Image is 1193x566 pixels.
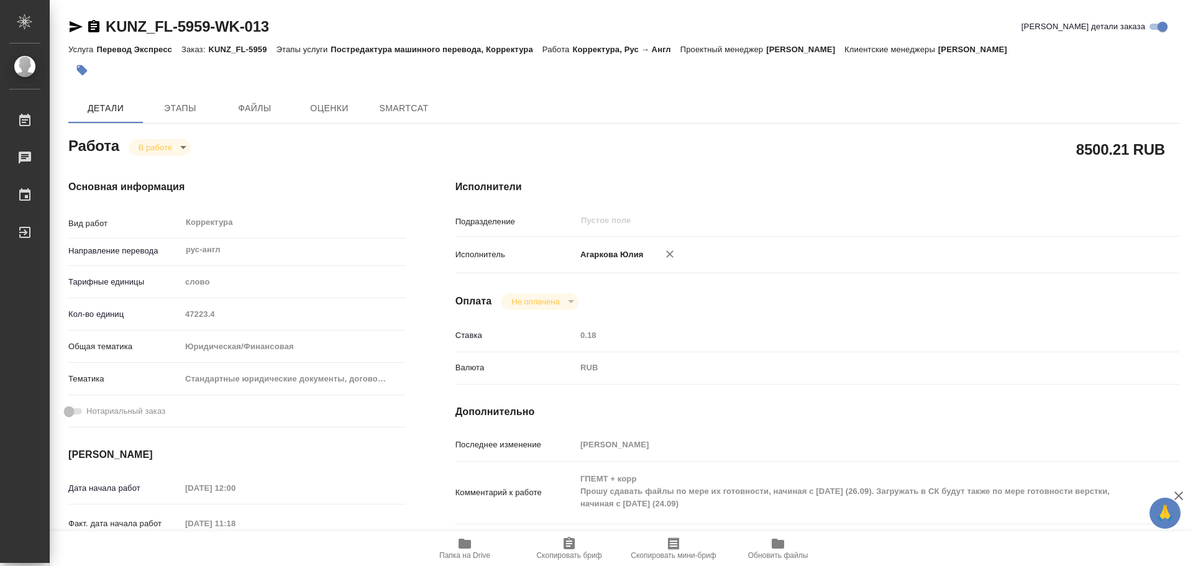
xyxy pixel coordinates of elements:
button: Добавить тэг [68,57,96,84]
h4: Дополнительно [455,404,1179,419]
input: Пустое поле [580,213,1090,228]
button: Скопировать ссылку для ЯМессенджера [68,19,83,34]
button: Не оплачена [508,296,563,307]
a: KUNZ_FL-5959-WK-013 [106,18,269,35]
span: Папка на Drive [439,551,490,560]
p: [PERSON_NAME] [766,45,844,54]
p: Тематика [68,373,181,385]
p: Клиентские менеджеры [844,45,938,54]
div: Юридическая/Финансовая [181,336,406,357]
p: [PERSON_NAME] [938,45,1017,54]
button: 🙏 [1150,498,1181,529]
span: Скопировать бриф [536,551,601,560]
span: [PERSON_NAME] детали заказа [1022,21,1145,33]
div: Стандартные юридические документы, договоры, уставы [181,368,406,390]
span: Обновить файлы [748,551,808,560]
span: Детали [76,101,135,116]
p: Тарифные единицы [68,276,181,288]
button: Скопировать ссылку [86,19,101,34]
h4: Исполнители [455,180,1179,194]
p: Исполнитель [455,249,576,261]
p: Подразделение [455,216,576,228]
h4: Оплата [455,294,492,309]
button: В работе [135,142,176,153]
span: Оценки [299,101,359,116]
span: Этапы [150,101,210,116]
div: слово [181,272,406,293]
p: Корректура, Рус → Англ [572,45,680,54]
button: Обновить файлы [726,531,830,566]
p: Перевод Экспресс [96,45,181,54]
input: Пустое поле [576,436,1119,454]
button: Папка на Drive [413,531,517,566]
button: Скопировать бриф [517,531,621,566]
button: Удалить исполнителя [656,240,683,268]
h2: 8500.21 RUB [1076,139,1165,160]
div: RUB [576,357,1119,378]
p: Вид работ [68,217,181,230]
span: Скопировать мини-бриф [631,551,716,560]
button: Скопировать мини-бриф [621,531,726,566]
p: Общая тематика [68,340,181,353]
p: Агаркова Юлия [576,249,644,261]
p: Направление перевода [68,245,181,257]
p: Этапы услуги [277,45,331,54]
p: Постредактура машинного перевода, Корректура [331,45,542,54]
textarea: ГПЕМТ + корр Прошу сдавать файлы по мере их готовности, начиная с [DATE] (26.09). Загружать в СК ... [576,468,1119,514]
span: Нотариальный заказ [86,405,165,418]
p: Последнее изменение [455,439,576,451]
input: Пустое поле [181,514,290,532]
span: Файлы [225,101,285,116]
p: Валюта [455,362,576,374]
p: Комментарий к работе [455,486,576,499]
h2: Работа [68,134,119,156]
input: Пустое поле [181,305,406,323]
p: Заказ: [181,45,208,54]
p: Проектный менеджер [680,45,766,54]
p: Ставка [455,329,576,342]
p: Кол-во единиц [68,308,181,321]
span: 🙏 [1154,500,1176,526]
p: Услуга [68,45,96,54]
p: KUNZ_FL-5959 [208,45,276,54]
input: Пустое поле [181,479,290,497]
div: В работе [501,293,578,310]
div: В работе [129,139,191,156]
p: Работа [542,45,573,54]
p: Дата начала работ [68,482,181,495]
input: Пустое поле [576,326,1119,344]
h4: [PERSON_NAME] [68,447,406,462]
p: Факт. дата начала работ [68,518,181,530]
h4: Основная информация [68,180,406,194]
span: SmartCat [374,101,434,116]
